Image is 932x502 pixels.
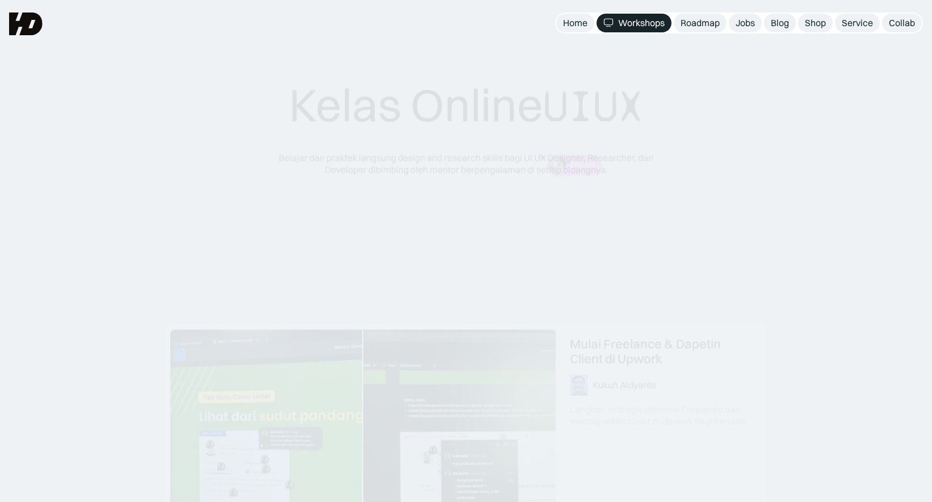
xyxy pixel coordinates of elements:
a: Jobs [729,14,762,32]
a: Workshops [597,14,671,32]
span: UIUX [543,80,643,134]
div: Blog [771,17,789,29]
a: Home [556,14,594,32]
div: Workshops [618,17,665,29]
a: Shop [798,14,833,32]
div: Shop [805,17,826,29]
div: Roadmap [681,17,720,29]
div: Home [563,17,587,29]
div: Belajar dan praktek langsung design and research skills bagi UI UX Designer, Researcher, dan Deve... [262,152,670,176]
a: Service [835,14,880,32]
div: Collab [889,17,915,29]
div: Kelas Online [289,78,643,134]
a: Collab [882,14,922,32]
div: Service [842,17,873,29]
a: Blog [764,14,796,32]
span: 50k+ [467,256,487,267]
a: Roadmap [674,14,727,32]
p: Diyah [570,160,594,170]
div: Jobs [736,17,755,29]
div: Dipercaya oleh designers [405,256,527,267]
